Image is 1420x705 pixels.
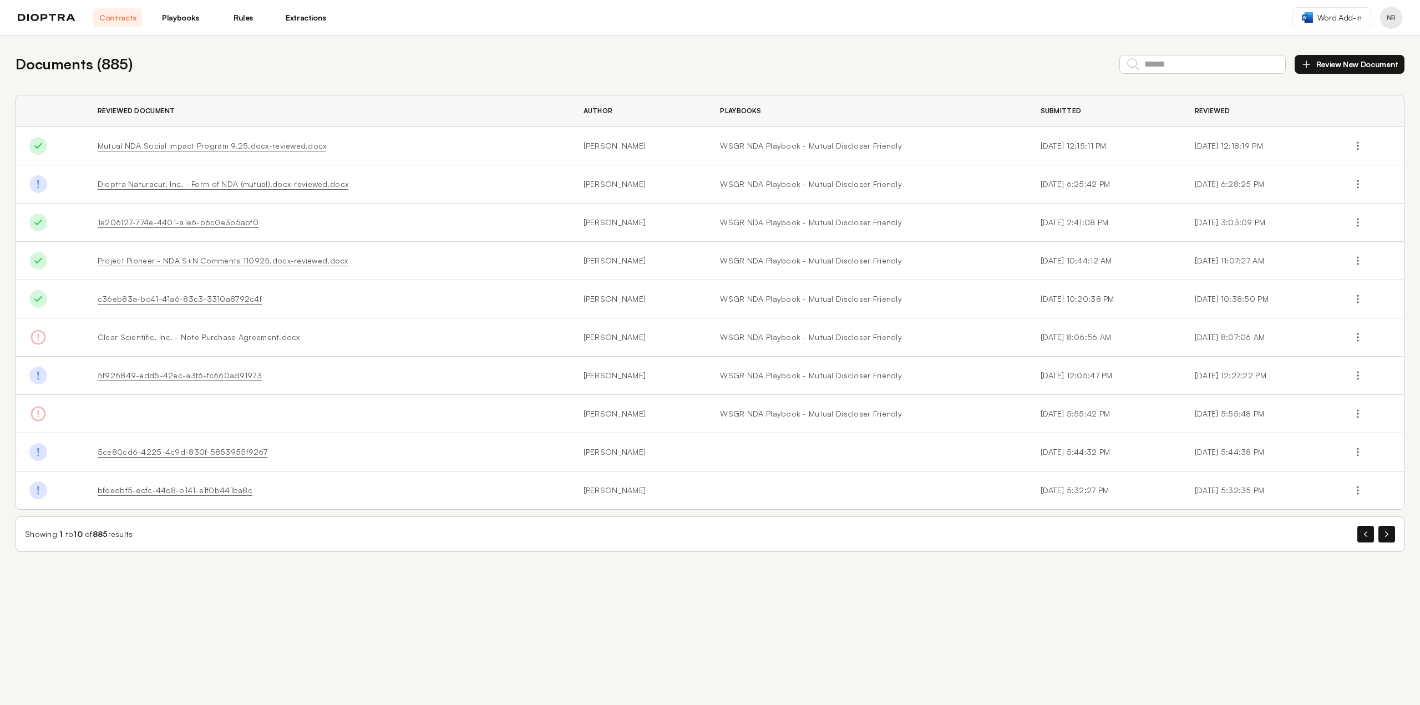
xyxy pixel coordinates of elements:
[1357,526,1374,542] button: Previous
[1027,95,1181,127] th: Submitted
[25,529,133,540] div: Showing to of results
[1181,395,1336,433] td: [DATE] 5:55:48 PM
[98,332,300,342] span: Clear Scientific, Inc. - Note Purchase Agreement.docx
[1027,395,1181,433] td: [DATE] 5:55:42 PM
[1027,318,1181,357] td: [DATE] 8:06:56 AM
[570,165,707,204] td: [PERSON_NAME]
[720,370,1013,381] a: WSGR NDA Playbook - Mutual Discloser Friendly
[1181,242,1336,280] td: [DATE] 11:07:27 AM
[570,357,707,395] td: [PERSON_NAME]
[720,179,1013,190] a: WSGR NDA Playbook - Mutual Discloser Friendly
[720,293,1013,305] a: WSGR NDA Playbook - Mutual Discloser Friendly
[570,204,707,242] td: [PERSON_NAME]
[29,252,47,270] img: Done
[1027,280,1181,318] td: [DATE] 10:20:38 PM
[16,53,133,75] h2: Documents ( 885 )
[720,332,1013,343] a: WSGR NDA Playbook - Mutual Discloser Friendly
[1027,433,1181,471] td: [DATE] 5:44:32 PM
[29,443,47,461] img: Done
[29,137,47,155] img: Done
[1302,12,1313,23] img: word
[1027,357,1181,395] td: [DATE] 12:05:47 PM
[1181,280,1336,318] td: [DATE] 10:38:50 PM
[98,447,267,457] a: 5ce80cd6-4225-4c9d-830f-5853955f9267
[29,175,47,193] img: Done
[156,8,205,27] a: Playbooks
[570,95,707,127] th: Author
[1181,433,1336,471] td: [DATE] 5:44:38 PM
[570,242,707,280] td: [PERSON_NAME]
[93,8,143,27] a: Contracts
[570,395,707,433] td: [PERSON_NAME]
[1292,7,1371,28] a: Word Add-in
[720,408,1013,419] a: WSGR NDA Playbook - Mutual Discloser Friendly
[98,179,348,189] a: Dioptra Naturacur, Inc. - Form of NDA (mutual).docx-reviewed.docx
[1295,55,1404,74] button: Review New Document
[1181,165,1336,204] td: [DATE] 6:28:25 PM
[98,217,258,227] a: 1e206127-774e-4401-a1e6-b6c0e3b5abf0
[720,217,1013,228] a: WSGR NDA Playbook - Mutual Discloser Friendly
[1380,7,1402,29] button: Profile menu
[29,481,47,499] img: Done
[1181,204,1336,242] td: [DATE] 3:03:09 PM
[1181,471,1336,510] td: [DATE] 5:32:35 PM
[1181,95,1336,127] th: Reviewed
[29,290,47,308] img: Done
[707,95,1027,127] th: Playbooks
[93,529,108,539] span: 885
[1181,357,1336,395] td: [DATE] 12:27:22 PM
[84,95,570,127] th: Reviewed Document
[1027,242,1181,280] td: [DATE] 10:44:12 AM
[1027,165,1181,204] td: [DATE] 6:25:42 PM
[29,214,47,231] img: Done
[570,471,707,510] td: [PERSON_NAME]
[18,14,75,22] img: logo
[1378,526,1395,542] button: Next
[1027,471,1181,510] td: [DATE] 5:32:27 PM
[98,141,327,150] a: Mutual NDA Social Impact Program 9.25.docx-reviewed.docx
[29,367,47,384] img: Done
[720,255,1013,266] a: WSGR NDA Playbook - Mutual Discloser Friendly
[98,371,262,380] a: 5f926849-edd5-42ec-a3f6-fc660ad91973
[281,8,331,27] a: Extractions
[570,318,707,357] td: [PERSON_NAME]
[59,529,63,539] span: 1
[570,433,707,471] td: [PERSON_NAME]
[98,485,252,495] a: bfdedbf5-ecfc-44c8-b141-e1f0b441ba8c
[1181,127,1336,165] td: [DATE] 12:18:19 PM
[219,8,268,27] a: Rules
[570,127,707,165] td: [PERSON_NAME]
[570,280,707,318] td: [PERSON_NAME]
[1027,204,1181,242] td: [DATE] 2:41:08 PM
[720,140,1013,151] a: WSGR NDA Playbook - Mutual Discloser Friendly
[98,294,262,303] a: c36eb83a-bc41-41a6-83c3-3310a8792c4f
[1027,127,1181,165] td: [DATE] 12:15:11 PM
[1181,318,1336,357] td: [DATE] 8:07:06 AM
[73,529,83,539] span: 10
[98,256,348,265] a: Project Pioneer - NDA S+N Comments 110925.docx-reviewed.docx
[1317,12,1362,23] span: Word Add-in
